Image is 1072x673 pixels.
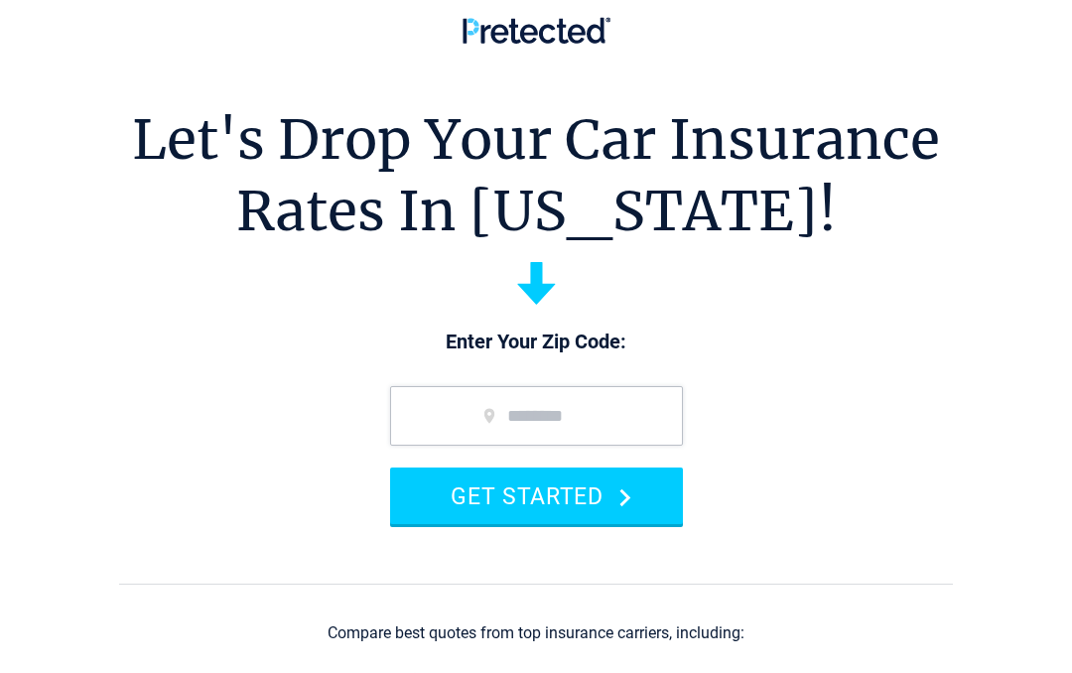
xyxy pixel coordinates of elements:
[328,624,744,642] div: Compare best quotes from top insurance carriers, including:
[370,329,703,356] p: Enter Your Zip Code:
[390,468,683,524] button: GET STARTED
[132,104,940,247] h1: Let's Drop Your Car Insurance Rates In [US_STATE]!
[390,386,683,446] input: zip code
[463,17,610,44] img: Pretected Logo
